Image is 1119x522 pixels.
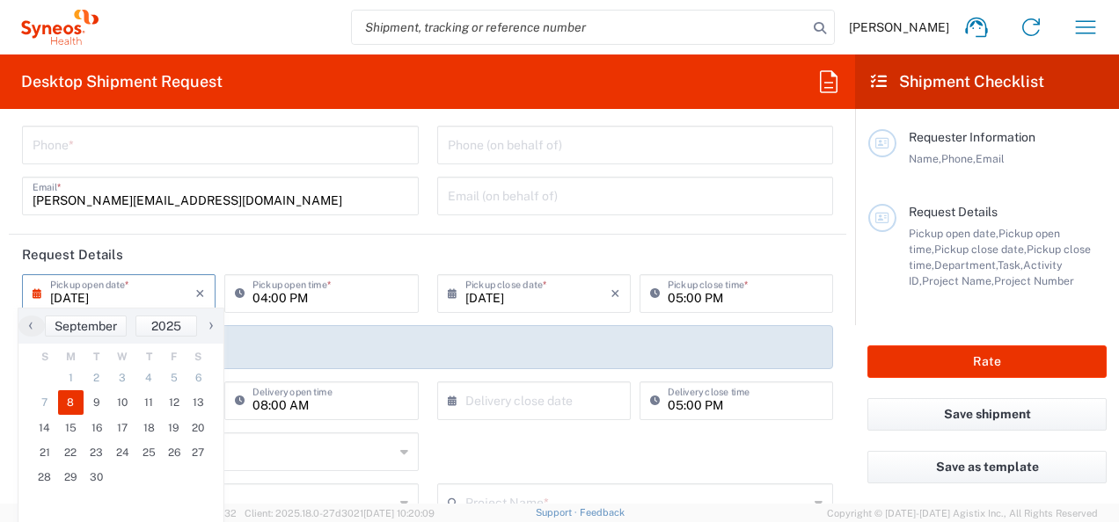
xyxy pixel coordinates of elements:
button: 2025 [135,315,197,337]
span: 1 [58,366,84,390]
span: 3 [110,366,136,390]
span: Requester Information [909,130,1035,144]
span: 2025 [151,319,181,333]
span: 13 [186,390,210,415]
span: 9 [84,390,110,415]
span: Task, [998,258,1023,272]
span: 6 [186,366,210,390]
button: Rate [867,345,1107,378]
span: 22 [58,440,84,465]
span: Request Details [909,205,998,219]
span: 5 [162,366,186,390]
h2: Request Details [22,246,123,264]
th: weekday [32,348,58,366]
button: September [45,315,127,337]
span: Copyright © [DATE]-[DATE] Agistix Inc., All Rights Reserved [827,505,1098,521]
span: 8 [58,390,84,415]
span: 27 [186,440,210,465]
th: weekday [186,348,210,366]
span: [DATE] 10:20:09 [363,508,435,518]
th: weekday [84,348,110,366]
span: 25 [135,440,162,465]
span: Pickup close date, [934,243,1027,256]
span: [PERSON_NAME] [849,19,949,35]
th: weekday [58,348,84,366]
span: 24 [110,440,136,465]
input: Shipment, tracking or reference number [352,11,808,44]
h2: Shipment Checklist [871,71,1044,92]
span: 23 [84,440,110,465]
span: 14 [32,416,58,440]
span: Department, [934,258,998,272]
span: 2 [84,366,110,390]
span: Client: 2025.18.0-27d3021 [245,508,435,518]
span: September [55,319,117,333]
span: 12 [162,390,186,415]
i: × [611,279,620,308]
span: 17 [110,416,136,440]
span: 28 [32,465,58,489]
button: Save as template [867,451,1107,483]
h2: Desktop Shipment Request [21,71,223,92]
button: Save shipment [867,398,1107,431]
span: Project Number [994,274,1074,287]
span: 26 [162,440,186,465]
th: weekday [110,348,136,366]
span: Pickup open date, [909,227,998,240]
span: 10 [110,390,136,415]
span: 7 [32,390,58,415]
span: Email [976,152,1005,165]
span: Phone, [941,152,976,165]
span: 11 [135,390,162,415]
span: ‹ [18,315,44,336]
span: 30 [84,465,110,489]
span: › [198,315,224,336]
span: 15 [58,416,84,440]
button: ‹ [18,315,45,337]
span: 20 [186,416,210,440]
span: Project Name, [922,274,994,287]
a: Feedback [580,507,625,518]
th: weekday [135,348,162,366]
span: 29 [58,465,84,489]
span: Name, [909,152,941,165]
button: › [197,315,223,337]
span: 18 [135,416,162,440]
th: weekday [162,348,186,366]
span: 16 [84,416,110,440]
bs-datepicker-navigation-view: ​ ​ ​ [18,315,223,337]
span: 19 [162,416,186,440]
a: Support [536,507,580,518]
i: × [195,279,205,308]
span: 4 [135,366,162,390]
span: 21 [32,440,58,465]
